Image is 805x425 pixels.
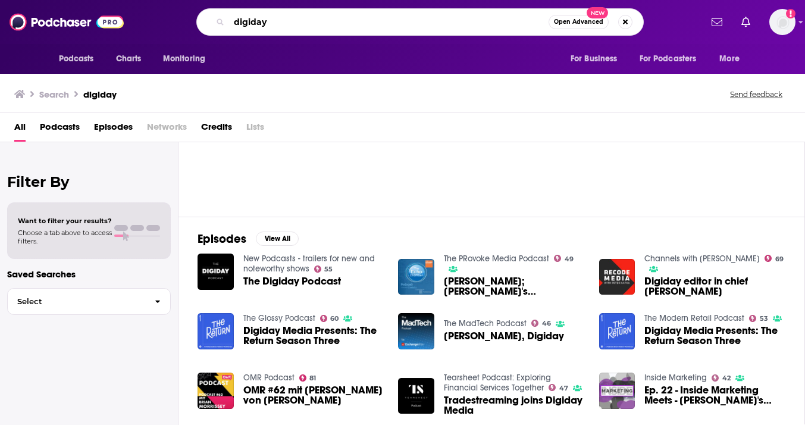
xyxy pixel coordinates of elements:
[554,19,603,25] span: Open Advanced
[40,117,80,142] span: Podcasts
[531,320,551,327] a: 46
[198,313,234,349] img: Digiday Media Presents: The Return Season Three
[203,87,319,202] a: 60
[196,8,644,36] div: Search podcasts, credits, & more...
[632,48,714,70] button: open menu
[711,48,754,70] button: open menu
[116,51,142,67] span: Charts
[398,259,434,295] img: Claudine Moore; Digiday's Brian Morrissey (Ep. 162)
[559,386,568,391] span: 47
[444,318,527,329] a: The MadTech Podcast
[644,276,785,296] span: Digiday editor in chief [PERSON_NAME]
[198,373,234,409] img: OMR #62 mit Brian Morrissey von Digiday
[444,276,585,296] a: Claudine Moore; Digiday's Brian Morrissey (Ep. 162)
[94,117,133,142] a: Episodes
[198,232,299,246] a: EpisodesView All
[299,374,317,382] a: 81
[398,378,434,414] img: Tradestreaming joins Digiday Media
[201,117,232,142] a: Credits
[722,376,731,381] span: 42
[147,117,187,142] span: Networks
[444,276,585,296] span: [PERSON_NAME]; [PERSON_NAME]'s [PERSON_NAME] (Ep. 162)
[765,255,784,262] a: 69
[155,48,221,70] button: open menu
[571,51,618,67] span: For Business
[640,51,697,67] span: For Podcasters
[444,395,585,415] a: Tradestreaming joins Digiday Media
[14,117,26,142] a: All
[246,117,264,142] span: Lists
[549,384,568,391] a: 47
[599,373,635,409] img: Ep. 22 - Inside Marketing Meets - Digiday's Lara O'Reilly
[444,373,551,393] a: Tearsheet Podcast: Exploring Financial Services Together
[599,313,635,349] img: Digiday Media Presents: The Return Season Three
[18,217,112,225] span: Want to filter your results?
[243,385,384,405] a: OMR #62 mit Brian Morrissey von Digiday
[644,254,760,264] a: Channels with Peter Kafka
[243,254,375,274] a: New Podcasts - trailers for new and noteworthy shows
[644,313,744,323] a: The Modern Retail Podcast
[324,87,439,202] a: 5
[707,12,727,32] a: Show notifications dropdown
[59,51,94,67] span: Podcasts
[108,48,149,70] a: Charts
[8,298,145,305] span: Select
[644,326,785,346] a: Digiday Media Presents: The Return Season Three
[163,51,205,67] span: Monitoring
[309,376,316,381] span: 81
[398,313,434,349] img: Lara O'Reilly, Digiday
[39,89,69,100] h3: Search
[599,259,635,295] img: Digiday editor in chief Brian Morrissey
[229,12,549,32] input: Search podcasts, credits, & more...
[7,288,171,315] button: Select
[769,9,795,35] img: User Profile
[243,373,295,383] a: OMR Podcast
[644,373,707,383] a: Inside Marketing
[243,326,384,346] a: Digiday Media Presents: The Return Season Three
[549,15,609,29] button: Open AdvancedNew
[243,276,341,286] a: The Digiday Podcast
[198,232,246,246] h2: Episodes
[51,48,109,70] button: open menu
[314,265,333,273] a: 55
[749,315,768,322] a: 53
[775,257,784,262] span: 69
[565,257,574,262] span: 49
[760,316,768,321] span: 53
[243,385,384,405] span: OMR #62 mit [PERSON_NAME] von [PERSON_NAME]
[644,385,785,405] a: Ep. 22 - Inside Marketing Meets - Digiday's Lara O'Reilly
[7,268,171,280] p: Saved Searches
[198,254,234,290] img: The Digiday Podcast
[737,12,755,32] a: Show notifications dropdown
[83,89,117,100] h3: digiday
[562,48,632,70] button: open menu
[644,385,785,405] span: Ep. 22 - Inside Marketing Meets - [PERSON_NAME]'s [PERSON_NAME]
[786,9,795,18] svg: Add a profile image
[324,267,333,272] span: 55
[7,173,171,190] h2: Filter By
[10,11,124,33] img: Podchaser - Follow, Share and Rate Podcasts
[769,9,795,35] span: Logged in as KrishanaDavis
[444,254,549,264] a: The PRovoke Media Podcast
[554,255,574,262] a: 49
[256,232,299,246] button: View All
[444,331,564,341] a: Lara O'Reilly, Digiday
[712,374,731,382] a: 42
[719,51,740,67] span: More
